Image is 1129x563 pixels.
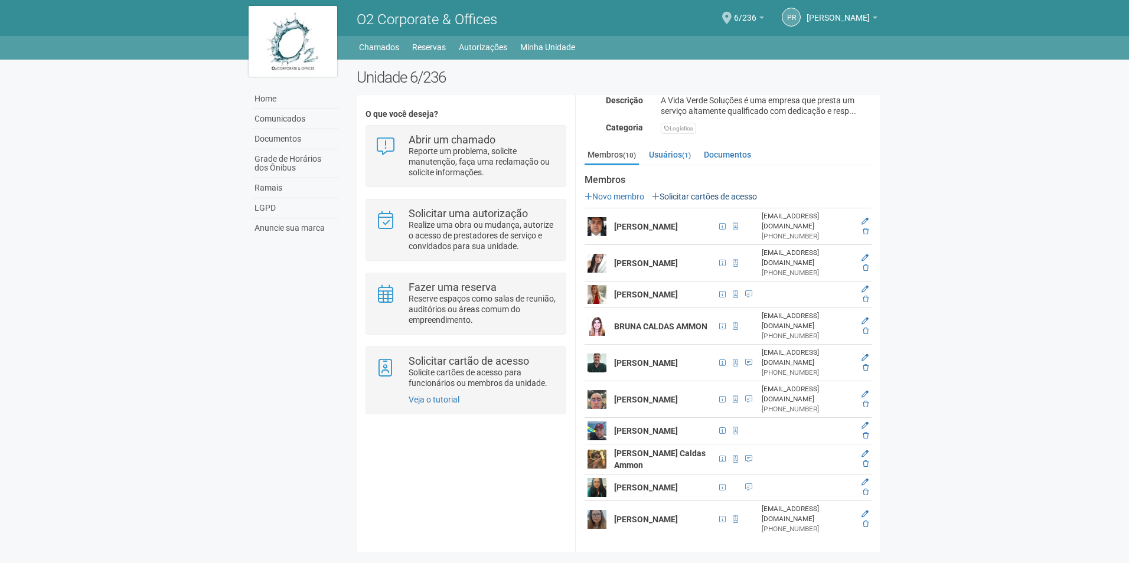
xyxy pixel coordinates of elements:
[409,293,557,325] p: Reserve espaços como salas de reunião, auditórios ou áreas comum do empreendimento.
[409,395,459,404] a: Veja o tutorial
[863,227,869,235] a: Excluir membro
[863,431,869,440] a: Excluir membro
[762,348,851,368] div: [EMAIL_ADDRESS][DOMAIN_NAME]
[862,478,869,486] a: Editar membro
[375,135,556,178] a: Abrir um chamado Reporte um problema, solicite manutenção, faça uma reclamação ou solicite inform...
[520,39,575,55] a: Minha Unidade
[614,515,678,524] strong: [PERSON_NAME]
[762,368,851,378] div: [PHONE_NUMBER]
[588,421,606,440] img: user.png
[862,390,869,398] a: Editar membro
[807,2,870,22] span: PATRÍCIA REGINA COELHO DOS SANTOS
[366,110,566,119] h4: O que você deseja?
[588,478,606,497] img: user.png
[585,146,639,165] a: Membros(10)
[863,400,869,408] a: Excluir membro
[646,146,694,163] a: Usuários(1)
[782,8,801,27] a: PR
[409,355,529,367] strong: Solicitar cartão de acesso
[614,395,678,404] strong: [PERSON_NAME]
[409,367,557,388] p: Solicite cartões de acesso para funcionários ou membros da unidade.
[614,449,706,470] strong: [PERSON_NAME] Caldas Ammon
[863,264,869,272] a: Excluir membro
[661,123,696,134] div: Logística
[862,217,869,225] a: Editar membro
[359,39,399,55] a: Chamados
[409,281,497,293] strong: Fazer uma reserva
[606,123,643,132] strong: Categoria
[614,358,678,368] strong: [PERSON_NAME]
[807,15,877,24] a: [PERSON_NAME]
[249,6,337,77] img: logo.jpg
[252,149,339,178] a: Grade de Horários dos Ônibus
[375,356,556,388] a: Solicitar cartão de acesso Solicite cartões de acesso para funcionários ou membros da unidade.
[459,39,507,55] a: Autorizações
[863,520,869,528] a: Excluir membro
[862,285,869,293] a: Editar membro
[862,450,869,458] a: Editar membro
[862,254,869,262] a: Editar membro
[409,133,495,146] strong: Abrir um chamado
[862,421,869,430] a: Editar membro
[357,68,880,86] h2: Unidade 6/236
[614,426,678,436] strong: [PERSON_NAME]
[588,390,606,409] img: user.png
[409,146,557,178] p: Reporte um problema, solicite manutenção, faça uma reclamação ou solicite informações.
[357,11,497,28] span: O2 Corporate & Offices
[862,317,869,325] a: Editar membro
[252,109,339,129] a: Comunicados
[252,198,339,218] a: LGPD
[652,192,757,201] a: Solicitar cartões de acesso
[762,384,851,404] div: [EMAIL_ADDRESS][DOMAIN_NAME]
[682,151,691,159] small: (1)
[614,322,707,331] strong: BRUNA CALDAS AMMON
[762,231,851,241] div: [PHONE_NUMBER]
[762,331,851,341] div: [PHONE_NUMBER]
[734,15,764,24] a: 6/236
[588,353,606,372] img: user.png
[614,222,678,231] strong: [PERSON_NAME]
[862,510,869,518] a: Editar membro
[862,353,869,362] a: Editar membro
[762,504,851,524] div: [EMAIL_ADDRESS][DOMAIN_NAME]
[734,2,756,22] span: 6/236
[762,248,851,268] div: [EMAIL_ADDRESS][DOMAIN_NAME]
[375,208,556,251] a: Solicitar uma autorização Realize uma obra ou mudança, autorize o acesso de prestadores de serviç...
[252,129,339,149] a: Documentos
[588,254,606,273] img: user.png
[252,218,339,238] a: Anuncie sua marca
[614,483,678,492] strong: [PERSON_NAME]
[606,96,643,105] strong: Descrição
[762,211,851,231] div: [EMAIL_ADDRESS][DOMAIN_NAME]
[252,178,339,198] a: Ramais
[863,488,869,496] a: Excluir membro
[701,146,754,163] a: Documentos
[588,217,606,236] img: user.png
[588,510,606,529] img: user.png
[412,39,446,55] a: Reservas
[614,290,678,299] strong: [PERSON_NAME]
[623,151,636,159] small: (10)
[863,364,869,372] a: Excluir membro
[585,175,872,185] strong: Membros
[375,282,556,325] a: Fazer uma reserva Reserve espaços como salas de reunião, auditórios ou áreas comum do empreendime...
[762,524,851,534] div: [PHONE_NUMBER]
[762,311,851,331] div: [EMAIL_ADDRESS][DOMAIN_NAME]
[588,317,606,336] img: user.png
[252,89,339,109] a: Home
[409,207,528,220] strong: Solicitar uma autorização
[588,450,606,469] img: user.png
[863,295,869,303] a: Excluir membro
[614,258,678,268] strong: [PERSON_NAME]
[863,460,869,468] a: Excluir membro
[762,268,851,278] div: [PHONE_NUMBER]
[588,285,606,304] img: user.png
[652,95,880,116] div: A Vida Verde Soluções é uma empresa que presta um serviço altamente qualificado com dedicação e r...
[409,220,557,251] p: Realize uma obra ou mudança, autorize o acesso de prestadores de serviço e convidados para sua un...
[863,327,869,335] a: Excluir membro
[585,192,644,201] a: Novo membro
[762,404,851,414] div: [PHONE_NUMBER]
